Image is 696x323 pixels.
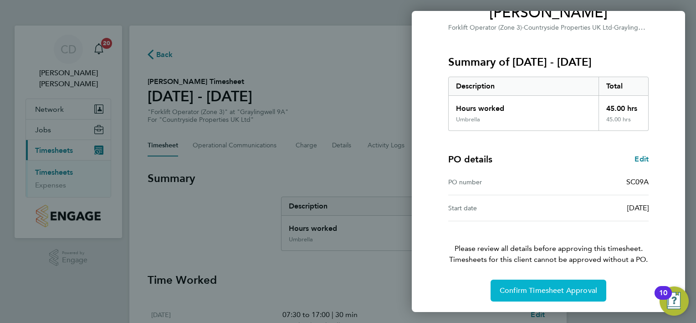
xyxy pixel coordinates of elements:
div: Total [599,77,649,95]
span: Graylingwell 9A [614,23,659,31]
span: · [612,24,614,31]
div: Description [449,77,599,95]
div: Start date [448,203,548,214]
p: Please review all details before approving this timesheet. [437,221,660,265]
span: · [522,24,524,31]
div: Umbrella [456,116,480,123]
button: Confirm Timesheet Approval [491,280,606,302]
span: Forklift Operator (Zone 3) [448,24,522,31]
h3: Summary of [DATE] - [DATE] [448,55,649,69]
div: Hours worked [449,96,599,116]
div: [DATE] [548,203,649,214]
button: Open Resource Center, 10 new notifications [660,287,689,316]
div: 10 [659,293,667,305]
a: Edit [635,154,649,165]
div: 45.00 hrs [599,116,649,130]
div: PO number [448,177,548,188]
div: Summary of 22 - 28 Sep 2025 [448,77,649,131]
span: Confirm Timesheet Approval [500,286,597,295]
span: [PERSON_NAME] [448,4,649,22]
span: Countryside Properties UK Ltd [524,24,612,31]
span: Timesheets for this client cannot be approved without a PO. [437,254,660,265]
span: SC09A [626,177,649,186]
div: 45.00 hrs [599,96,649,116]
h4: PO details [448,153,492,166]
span: Edit [635,155,649,163]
